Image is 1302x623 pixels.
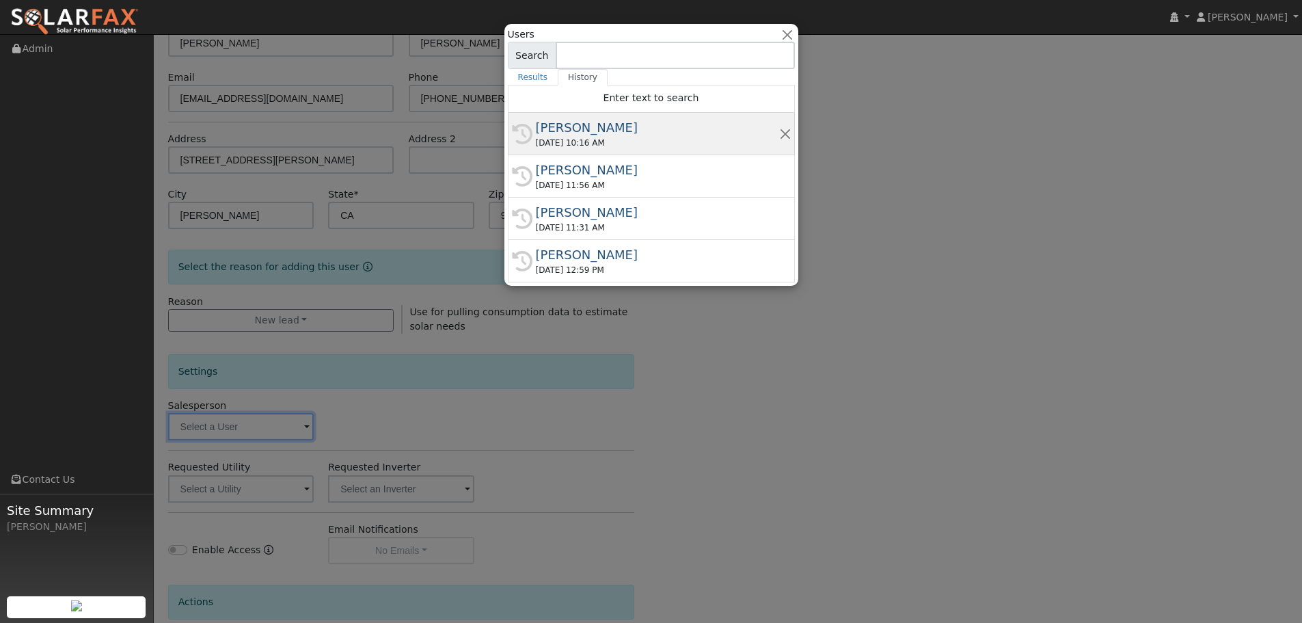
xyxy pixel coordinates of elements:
div: [DATE] 11:56 AM [536,179,779,191]
div: [DATE] 12:59 PM [536,264,779,276]
div: [DATE] 10:16 AM [536,137,779,149]
div: [PERSON_NAME] [7,520,146,534]
span: Site Summary [7,501,146,520]
i: History [512,166,532,187]
img: SolarFax [10,8,139,36]
div: [DATE] 11:31 AM [536,222,779,234]
i: History [512,251,532,271]
span: Users [508,27,534,42]
img: retrieve [71,600,82,611]
span: Search [508,42,556,69]
a: Results [508,69,558,85]
div: [PERSON_NAME] [536,246,779,264]
div: [PERSON_NAME] [536,203,779,222]
a: History [558,69,608,85]
button: Remove this history [778,127,791,141]
i: History [512,209,532,229]
div: [PERSON_NAME] [536,118,779,137]
div: [PERSON_NAME] [536,161,779,179]
span: Enter text to search [603,92,699,103]
i: History [512,124,532,144]
span: [PERSON_NAME] [1208,12,1288,23]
